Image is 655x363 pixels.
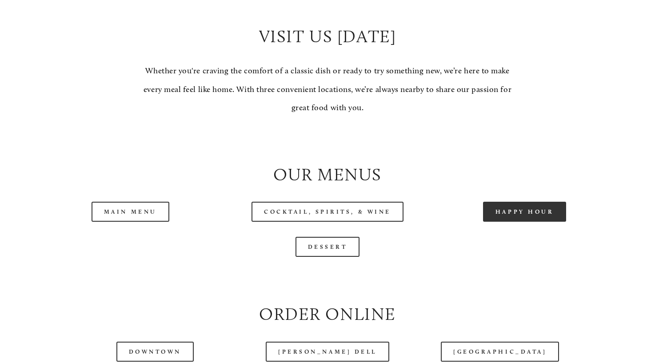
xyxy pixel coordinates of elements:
[266,342,389,362] a: [PERSON_NAME] Dell
[92,202,169,222] a: Main Menu
[39,302,615,327] h2: Order Online
[483,202,567,222] a: Happy Hour
[252,202,403,222] a: Cocktail, Spirits, & Wine
[116,342,194,362] a: Downtown
[441,342,559,362] a: [GEOGRAPHIC_DATA]
[39,163,615,187] h2: Our Menus
[138,62,517,117] p: Whether you're craving the comfort of a classic dish or ready to try something new, we’re here to...
[296,237,360,257] a: Dessert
